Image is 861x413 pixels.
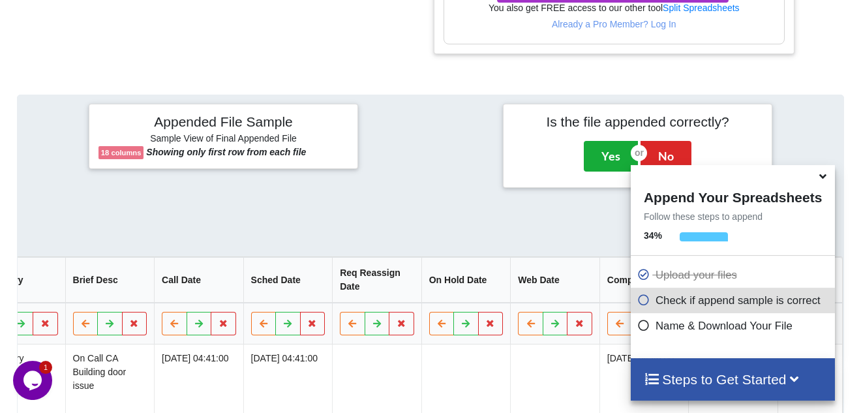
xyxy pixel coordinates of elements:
[637,318,832,334] p: Name & Download Your File
[98,114,348,132] h4: Appended File Sample
[631,186,835,206] h4: Append Your Spreadsheets
[421,257,511,303] th: On Hold Date
[599,257,689,303] th: Compl Date
[444,3,784,14] h6: You also get FREE access to our other tool
[13,361,55,400] iframe: chat widget
[146,147,306,157] b: Showing only first row from each file
[513,114,763,130] h4: Is the file appended correctly?
[510,257,599,303] th: Web Date
[663,3,740,13] a: Split Spreadsheets
[631,210,835,223] p: Follow these steps to append
[444,18,784,31] p: Already a Pro Member? Log In
[243,257,333,303] th: Sched Date
[101,149,142,157] b: 18 columns
[641,141,691,171] button: No
[584,141,638,171] button: Yes
[332,257,421,303] th: Req Reassign Date
[154,257,243,303] th: Call Date
[65,257,155,303] th: Brief Desc
[644,230,662,241] b: 34 %
[98,133,348,146] h6: Sample View of Final Appended File
[644,371,822,388] h4: Steps to Get Started
[637,292,832,309] p: Check if append sample is correct
[637,267,832,283] p: Upload your files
